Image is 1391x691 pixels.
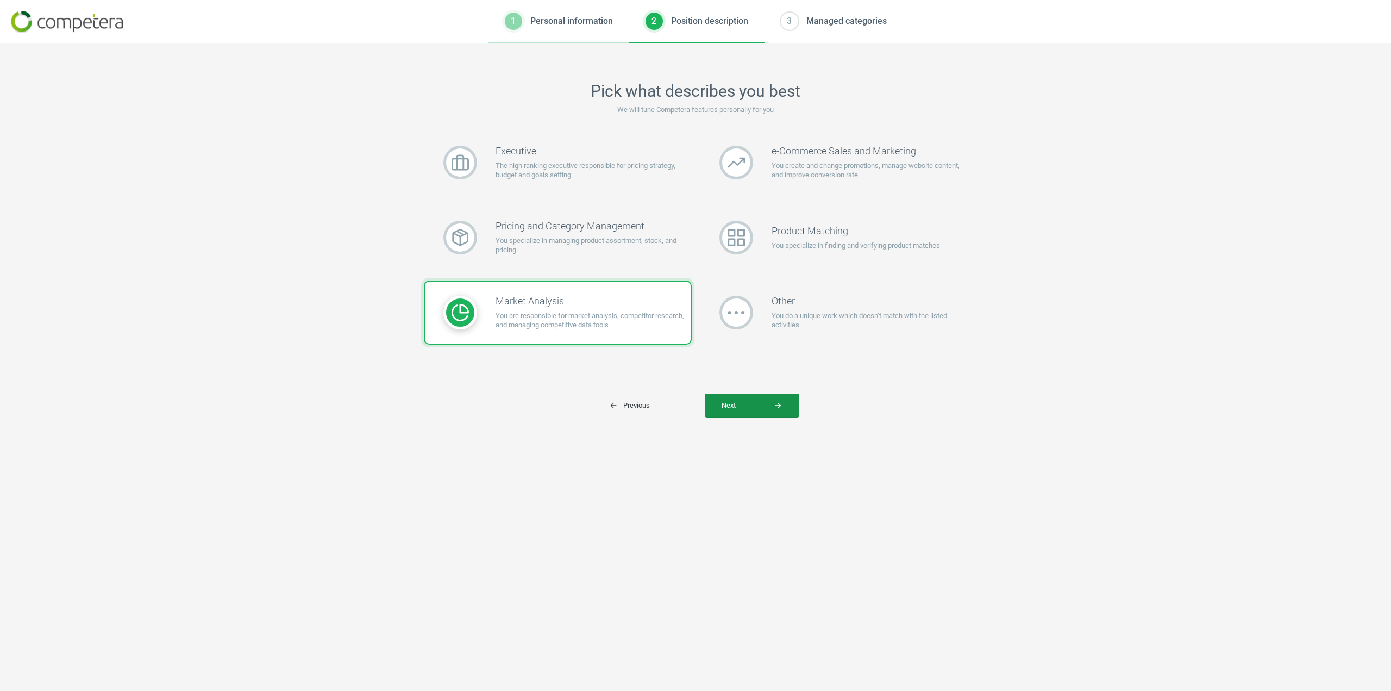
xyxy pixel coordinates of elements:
div: 2 [646,13,663,30]
span: Previous [609,401,650,410]
img: 7b73d85f1bbbb9d816539e11aedcf956.png [11,11,123,33]
div: Managed categories [806,15,887,27]
h3: Pricing and Category Management [496,220,691,232]
p: You specialize in managing product assortment, stock, and pricing [496,236,691,256]
i: arrow_forward [774,401,782,410]
p: You are responsible for market analysis, competitor research, and managing competitive data tools [496,311,691,331]
h3: Executive [496,145,691,157]
h3: Market Analysis [496,295,691,307]
i: arrow_back [609,401,618,410]
div: 3 [781,13,798,30]
h3: Other [772,295,967,307]
p: You create and change promotions, manage website content, and improve conversion rate [772,161,967,180]
p: You do a unique work which doesn’t match with the listed activities [772,311,967,331]
p: The high ranking executive responsible for pricing strategy, budget and goals setting [496,161,691,180]
h3: e-Commerce Sales and Marketing [772,145,967,157]
div: 1 [505,13,522,30]
div: Personal information [530,15,613,27]
button: arrow_backPrevious [592,394,705,418]
p: We will tune Competera features personally for you [424,105,967,115]
span: Next [722,401,782,410]
div: Position description [671,15,748,27]
h3: Product Matching [772,225,940,237]
button: Nextarrow_forward [705,394,799,418]
p: You specialize in finding and verifying product matches [772,241,940,251]
h2: Pick what describes you best [424,82,967,101]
